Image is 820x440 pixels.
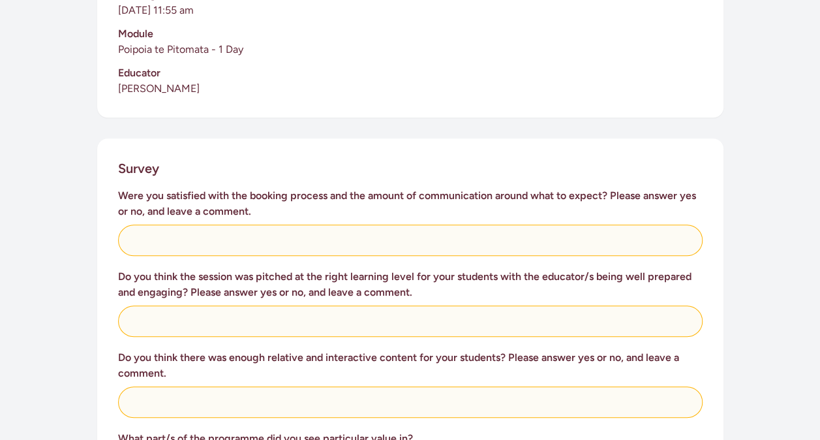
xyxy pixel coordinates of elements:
p: [DATE] 11:55 am [118,3,703,18]
h3: Module [118,26,703,42]
p: Poipoia te Pitomata - 1 Day [118,42,703,57]
h3: Do you think the session was pitched at the right learning level for your students with the educa... [118,269,703,300]
h3: Do you think there was enough relative and interactive content for your students? Please answer y... [118,350,703,381]
p: [PERSON_NAME] [118,81,703,97]
h3: Were you satisfied with the booking process and the amount of communication around what to expect... [118,188,703,219]
h3: Educator [118,65,703,81]
h2: Survey [118,159,159,178]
